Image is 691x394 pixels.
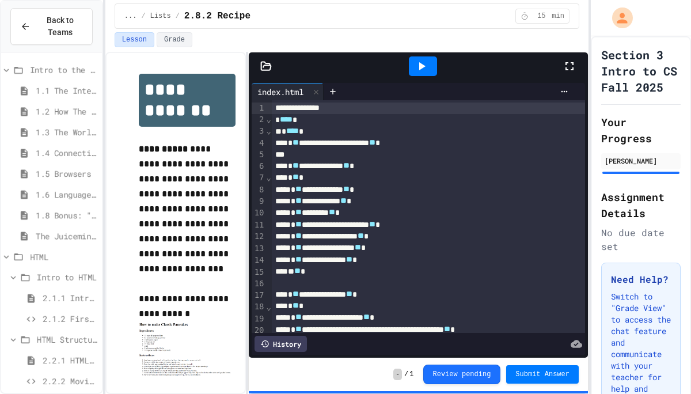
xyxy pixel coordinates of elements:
[30,64,97,76] span: Intro to the Web
[552,12,564,21] span: min
[252,219,266,231] div: 11
[184,9,250,23] span: 2.8.2 Recipe
[601,226,681,253] div: No due date set
[611,272,671,286] h3: Need Help?
[37,271,97,283] span: Intro to HTML
[150,12,171,21] span: Lists
[252,161,266,172] div: 6
[266,302,272,312] span: Fold line
[252,313,266,325] div: 19
[36,126,97,138] span: 1.3 The World Wide Web
[601,114,681,146] h2: Your Progress
[409,370,413,379] span: 1
[252,138,266,149] div: 4
[141,12,145,21] span: /
[252,103,266,114] div: 1
[252,83,324,100] div: index.html
[36,230,97,242] span: The Juicemind IDE
[37,14,83,39] span: Back to Teams
[393,369,402,380] span: -
[36,168,97,180] span: 1.5 Browsers
[252,207,266,219] div: 10
[252,86,309,98] div: index.html
[252,255,266,266] div: 14
[252,184,266,196] div: 8
[36,147,97,159] span: 1.4 Connecting to a Website
[266,126,272,135] span: Fold line
[600,5,636,31] div: My Account
[506,365,579,384] button: Submit Answer
[36,209,97,221] span: 1.8 Bonus: "Hacking" The Web
[115,32,154,47] button: Lesson
[252,231,266,243] div: 12
[423,365,501,384] button: Review pending
[36,188,97,200] span: 1.6 Languages of the Web
[252,126,266,137] div: 3
[515,370,569,379] span: Submit Answer
[532,12,550,21] span: 15
[252,149,266,161] div: 5
[252,114,266,126] div: 2
[124,12,137,21] span: ...
[43,292,97,304] span: 2.1.1 Intro to HTML
[36,105,97,118] span: 1.2 How The Internet Works
[605,156,677,166] div: [PERSON_NAME]
[266,115,272,124] span: Fold line
[36,85,97,97] span: 1.1 The Internet and its Impact on Society
[252,243,266,255] div: 13
[252,267,266,278] div: 15
[252,172,266,184] div: 7
[30,251,97,263] span: HTML
[601,47,681,95] h1: Section 3 Intro to CS Fall 2025
[255,336,307,352] div: History
[404,370,408,379] span: /
[266,173,272,182] span: Fold line
[252,301,266,313] div: 18
[601,189,681,221] h2: Assignment Details
[37,334,97,346] span: HTML Structure
[43,375,97,387] span: 2.2.2 Movie Title
[43,354,97,366] span: 2.2.1 HTML Structure
[252,325,266,336] div: 20
[176,12,180,21] span: /
[252,196,266,207] div: 9
[252,290,266,301] div: 17
[43,313,97,325] span: 2.1.2 First Webpage
[252,278,266,290] div: 16
[157,32,192,47] button: Grade
[10,8,93,45] button: Back to Teams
